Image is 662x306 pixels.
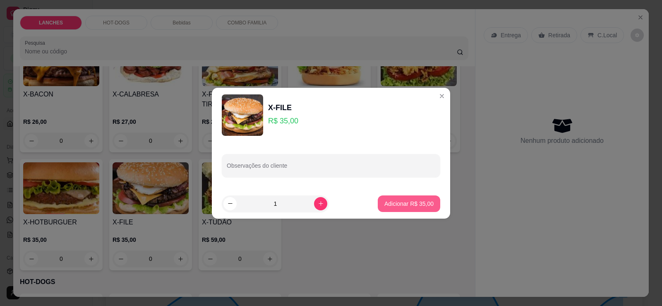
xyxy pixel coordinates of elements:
[314,197,327,210] button: increase-product-quantity
[435,89,449,103] button: Close
[222,94,263,136] img: product-image
[268,102,298,113] div: X-FILE
[268,115,298,127] p: R$ 35,00
[378,195,440,212] button: Adicionar R$ 35,00
[227,165,435,173] input: Observações do cliente
[384,200,434,208] p: Adicionar R$ 35,00
[223,197,237,210] button: decrease-product-quantity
